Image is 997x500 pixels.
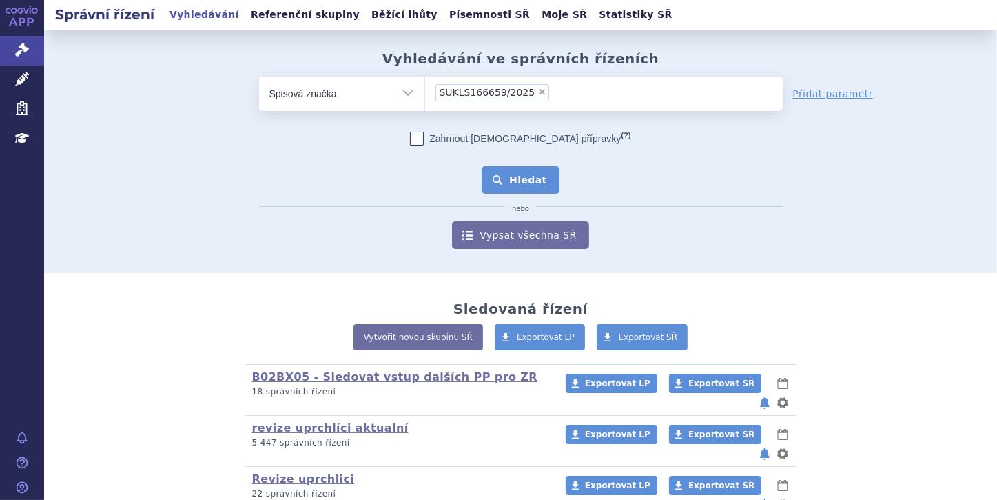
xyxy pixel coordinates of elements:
a: Exportovat LP [566,374,657,393]
p: 22 správních řízení [252,488,548,500]
span: Exportovat LP [517,332,575,342]
a: Exportovat SŘ [669,476,761,495]
a: Exportovat SŘ [597,324,688,350]
h2: Správní řízení [44,5,165,24]
span: Exportovat SŘ [688,379,754,388]
a: Vyhledávání [165,6,243,24]
span: × [538,88,546,96]
span: Exportovat SŘ [688,481,754,490]
a: Referenční skupiny [247,6,364,24]
i: nebo [505,205,536,213]
p: 5 447 správních řízení [252,437,548,449]
span: Exportovat LP [585,379,650,388]
input: SUKLS166659/2025 [553,83,561,101]
span: Exportovat SŘ [688,430,754,439]
a: B02BX05 - Sledovat vstup dalších PP pro ZR [252,370,538,383]
span: Exportovat LP [585,430,650,439]
a: Vytvořit novou skupinu SŘ [353,324,483,350]
button: Hledat [482,166,559,194]
button: notifikace [758,394,772,411]
button: nastavení [776,446,790,462]
button: lhůty [776,477,790,494]
p: 18 správních řízení [252,386,548,398]
button: lhůty [776,426,790,443]
label: Zahrnout [DEMOGRAPHIC_DATA] přípravky [410,132,630,146]
button: notifikace [758,446,772,462]
span: SUKLS166659/2025 [440,88,535,97]
a: Běžící lhůty [367,6,442,24]
a: Statistiky SŘ [595,6,676,24]
a: Přidat parametr [793,87,874,101]
a: Exportovat LP [495,324,585,350]
a: Písemnosti SŘ [445,6,534,24]
a: Revize uprchlici [252,472,355,486]
button: nastavení [776,394,790,411]
button: lhůty [776,375,790,392]
span: Exportovat SŘ [619,332,678,342]
a: revize uprchlíci aktualní [252,421,409,434]
span: Exportovat LP [585,481,650,490]
a: Exportovat LP [566,476,657,495]
h2: Vyhledávání ve správních řízeních [382,50,659,67]
a: Exportovat SŘ [669,374,761,393]
abbr: (?) [621,131,630,140]
a: Moje SŘ [537,6,591,24]
a: Vypsat všechna SŘ [452,221,588,249]
h2: Sledovaná řízení [453,301,588,317]
a: Exportovat LP [566,425,657,444]
a: Exportovat SŘ [669,425,761,444]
